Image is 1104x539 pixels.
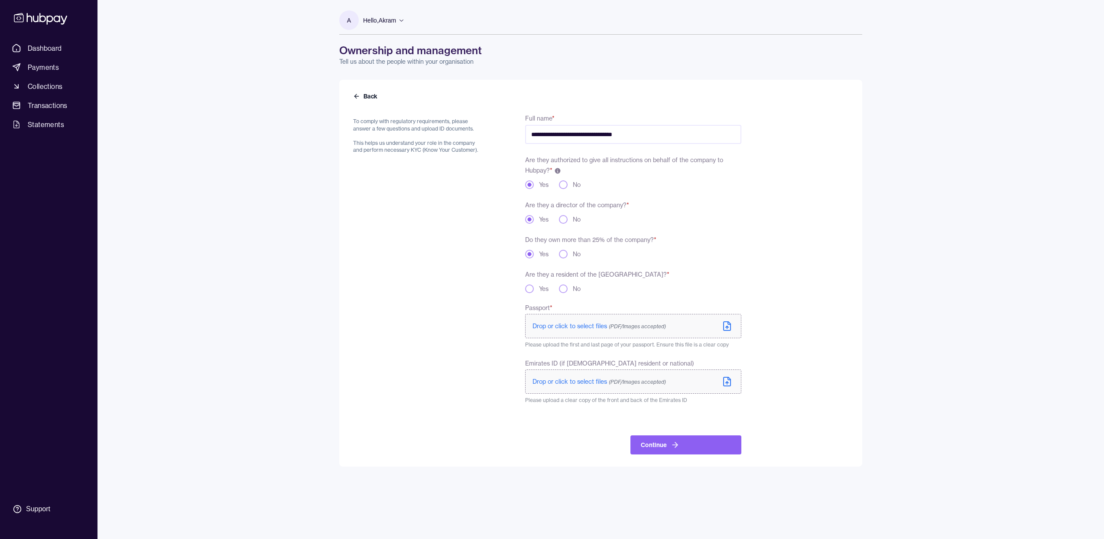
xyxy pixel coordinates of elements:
button: Back [353,92,379,101]
span: Passport [525,304,552,312]
label: Are they a resident of the [GEOGRAPHIC_DATA]? [525,271,669,278]
label: Full name [525,114,555,122]
p: Hello, Akram [363,16,396,25]
h1: Ownership and management [339,43,862,57]
label: Are they a director of the company? [525,201,629,209]
span: Drop or click to select files [533,378,666,385]
a: Payments [9,59,89,75]
span: Statements [28,119,64,130]
p: A [347,16,351,25]
a: Transactions [9,98,89,113]
span: Are they authorized to give all instructions on behalf of the company to Hubpay? [525,156,723,174]
a: Dashboard [9,40,89,56]
label: Yes [539,180,549,189]
a: Collections [9,78,89,94]
span: Transactions [28,100,68,111]
span: Emirates ID (if [DEMOGRAPHIC_DATA] resident or national) [525,359,694,368]
label: Yes [539,284,549,293]
div: Support [26,504,50,514]
a: Statements [9,117,89,132]
span: (PDF/Images accepted) [609,323,666,330]
label: No [573,180,581,189]
label: Do they own more than 25% of the company? [525,236,656,244]
button: Continue [630,435,741,454]
span: Please upload a clear copy of the front and back of the Emirates ID [525,397,687,403]
span: Dashboard [28,43,62,53]
label: No [573,284,581,293]
span: Payments [28,62,59,72]
label: Yes [539,215,549,224]
p: Tell us about the people within your organisation [339,57,862,66]
span: (PDF/Images accepted) [609,379,666,385]
label: No [573,215,581,224]
a: Support [9,500,89,518]
span: Please upload the first and last page of your passport. Ensure this file is a clear copy [525,341,729,348]
span: Collections [28,81,62,91]
p: To comply with regulatory requirements, please answer a few questions and upload ID documents. Th... [353,118,484,154]
label: Yes [539,250,549,258]
label: No [573,250,581,258]
span: Drop or click to select files [533,322,666,330]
